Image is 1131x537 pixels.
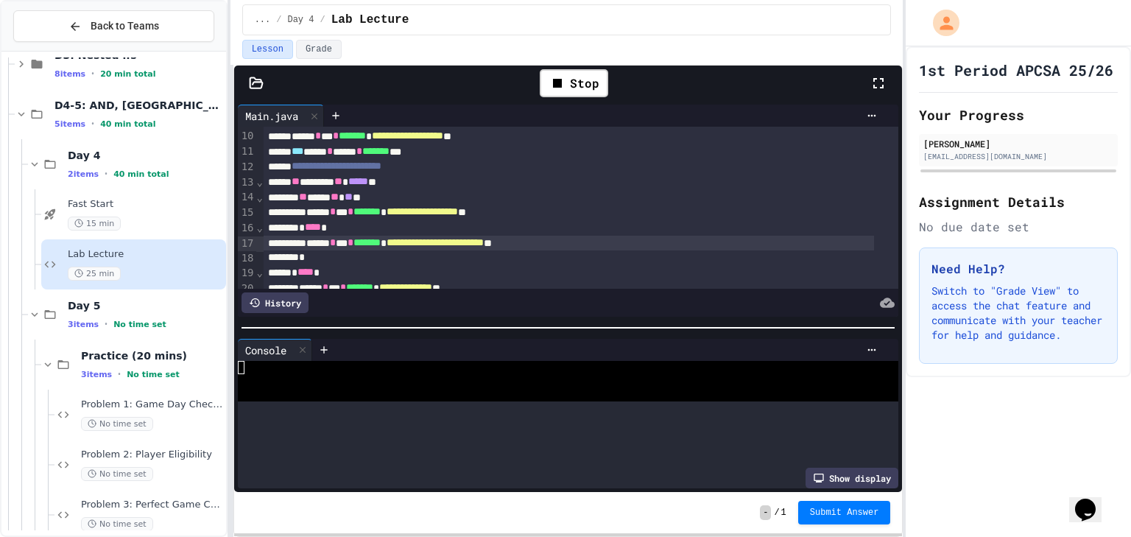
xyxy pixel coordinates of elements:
[118,368,121,380] span: •
[81,499,223,511] span: Problem 3: Perfect Game Checker
[105,168,108,180] span: •
[68,320,99,329] span: 3 items
[242,40,293,59] button: Lesson
[54,99,223,112] span: D4-5: AND, [GEOGRAPHIC_DATA], NOT
[54,119,85,129] span: 5 items
[81,449,223,461] span: Problem 2: Player Eligibility
[68,149,223,162] span: Day 4
[931,284,1105,343] p: Switch to "Grade View" to access the chat feature and communicate with your teacher for help and ...
[923,137,1113,150] div: [PERSON_NAME]
[81,370,112,379] span: 3 items
[68,267,121,281] span: 25 min
[276,14,281,26] span: /
[13,10,214,42] button: Back to Teams
[931,260,1105,278] h3: Need Help?
[320,14,325,26] span: /
[760,505,771,520] span: -
[781,507,786,519] span: 1
[68,299,223,312] span: Day 5
[100,69,155,79] span: 20 min total
[296,40,342,59] button: Grade
[105,318,108,330] span: •
[923,151,1113,162] div: [EMAIL_ADDRESS][DOMAIN_NAME]
[113,320,166,329] span: No time set
[919,60,1113,80] h1: 1st Period APCSA 25/26
[774,507,779,519] span: /
[331,11,409,29] span: Lab Lecture
[81,349,223,362] span: Practice (20 mins)
[68,198,223,211] span: Fast Start
[113,169,169,179] span: 40 min total
[68,217,121,231] span: 15 min
[81,399,223,411] span: Problem 1: Game Day Checker
[68,169,99,179] span: 2 items
[1069,478,1116,522] iframe: chat widget
[810,507,879,519] span: Submit Answer
[917,6,963,40] div: My Account
[919,192,1118,212] h2: Assignment Details
[54,69,85,79] span: 8 items
[91,18,159,34] span: Back to Teams
[127,370,180,379] span: No time set
[540,69,608,97] div: Stop
[91,68,94,80] span: •
[919,105,1118,125] h2: Your Progress
[68,248,223,261] span: Lab Lecture
[919,218,1118,236] div: No due date set
[91,118,94,130] span: •
[255,14,271,26] span: ...
[100,119,155,129] span: 40 min total
[798,501,891,524] button: Submit Answer
[287,14,314,26] span: Day 4
[81,417,153,431] span: No time set
[81,467,153,481] span: No time set
[81,517,153,531] span: No time set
